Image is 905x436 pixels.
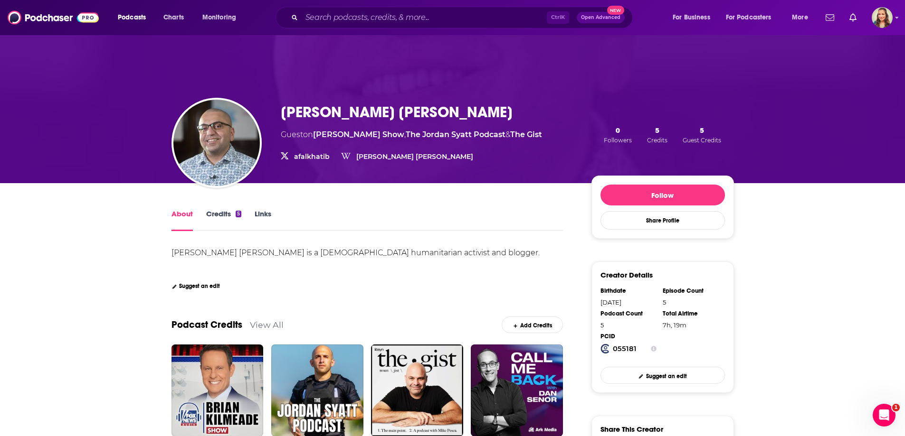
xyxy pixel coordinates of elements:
span: 5 [700,126,704,135]
span: More [792,11,808,24]
button: 5Credits [644,125,670,144]
span: Followers [604,137,632,144]
img: Podchaser Creator ID logo [600,344,610,353]
button: open menu [720,10,785,25]
span: For Business [673,11,710,24]
a: Links [255,209,271,231]
a: afalkhatib [294,152,330,161]
div: [DATE] [600,298,657,306]
img: User Profile [872,7,893,28]
div: 5 [236,211,241,217]
span: 0 [616,126,620,135]
span: Open Advanced [581,15,620,20]
button: open menu [666,10,722,25]
button: Share Profile [600,211,725,230]
span: , [404,130,406,139]
div: PCID [600,333,657,340]
h3: Share This Creator [600,425,663,434]
span: Guest [281,130,303,139]
button: open menu [785,10,820,25]
a: The Gist [510,130,542,139]
img: Podchaser - Follow, Share and Rate Podcasts [8,9,99,27]
a: Charts [157,10,190,25]
div: Search podcasts, credits, & more... [285,7,642,28]
span: New [607,6,624,15]
span: on [303,130,404,139]
button: 5Guest Credits [680,125,724,144]
span: Credits [647,137,667,144]
a: Suggest an edit [600,367,725,383]
div: Total Airtime [663,310,719,317]
button: Show profile menu [872,7,893,28]
iframe: Intercom live chat [873,404,895,427]
div: 5 [600,321,657,329]
span: Charts [163,11,184,24]
strong: 055181 [613,344,637,353]
span: 1 [892,404,900,411]
span: 7 hours, 19 minutes, 46 seconds [663,321,686,329]
span: & [505,130,510,139]
a: Add Credits [502,316,563,333]
button: Open AdvancedNew [577,12,625,23]
a: [PERSON_NAME] [PERSON_NAME] [356,152,473,161]
div: Episode Count [663,287,719,295]
div: Podcast Count [600,310,657,317]
button: Show Info [651,344,657,353]
h3: Creator Details [600,270,653,279]
input: Search podcasts, credits, & more... [302,10,547,25]
a: Brian Kilmeade Show [313,130,404,139]
a: Podcast Credits [171,319,242,331]
button: Follow [600,185,725,205]
a: Credits5 [206,209,241,231]
a: The Jordan Syatt Podcast [406,130,505,139]
div: Birthdate [600,287,657,295]
span: Podcasts [118,11,146,24]
a: About [171,209,193,231]
span: Ctrl K [547,11,569,24]
div: [PERSON_NAME] [PERSON_NAME] is a [DEMOGRAPHIC_DATA] humanitarian activist and blogger. [171,248,540,257]
a: Show notifications dropdown [822,9,838,26]
img: Ahmed Fouad Alkhatib [173,100,260,186]
span: 5 [655,126,659,135]
button: 0Followers [601,125,635,144]
div: 5 [663,298,719,306]
button: open menu [196,10,248,25]
span: Logged in as adriana.guzman [872,7,893,28]
a: View All [250,320,284,330]
button: open menu [111,10,158,25]
span: Guest Credits [683,137,721,144]
h1: [PERSON_NAME] [PERSON_NAME] [281,103,513,121]
span: For Podcasters [726,11,772,24]
span: Monitoring [202,11,236,24]
a: Show notifications dropdown [846,9,860,26]
a: Suggest an edit [171,283,220,289]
